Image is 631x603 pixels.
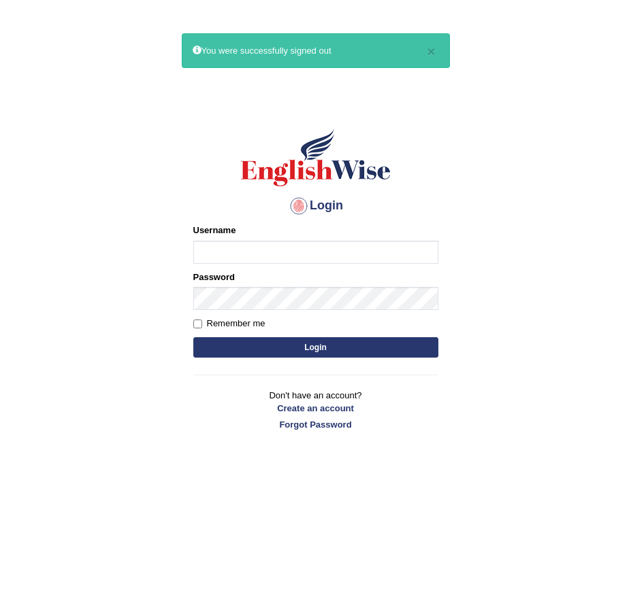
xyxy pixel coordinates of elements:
label: Remember me [193,317,265,330]
img: Logo of English Wise sign in for intelligent practice with AI [238,127,393,188]
p: Don't have an account? [193,389,438,431]
label: Password [193,271,235,283]
button: × [427,44,435,58]
button: Login [193,337,438,358]
label: Username [193,224,236,237]
h4: Login [193,195,438,217]
a: Create an account [193,402,438,415]
input: Remember me [193,320,202,328]
a: Forgot Password [193,418,438,431]
div: You were successfully signed out [182,33,450,68]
